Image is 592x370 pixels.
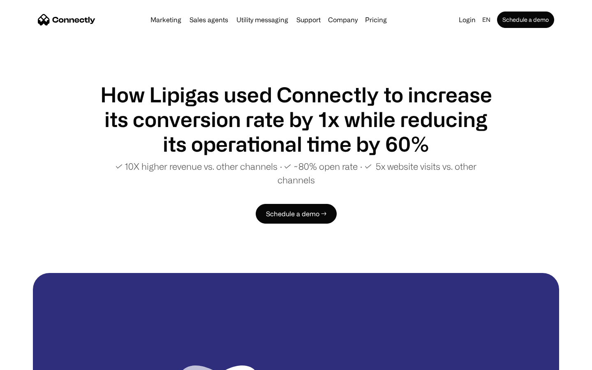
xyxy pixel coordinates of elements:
a: Marketing [147,16,185,23]
p: ✓ 10X higher revenue vs. other channels ∙ ✓ ~80% open rate ∙ ✓ 5x website visits vs. other channels [99,160,493,187]
a: Utility messaging [233,16,291,23]
a: Pricing [362,16,390,23]
div: en [482,14,490,25]
aside: Language selected: English [8,355,49,367]
a: Schedule a demo [497,12,554,28]
ul: Language list [16,356,49,367]
a: Schedule a demo → [256,204,337,224]
h1: How Lipigas used Connectly to increase its conversion rate by 1x while reducing its operational t... [99,82,493,156]
a: Login [456,14,479,25]
a: Sales agents [186,16,231,23]
a: Support [293,16,324,23]
div: Company [328,14,358,25]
